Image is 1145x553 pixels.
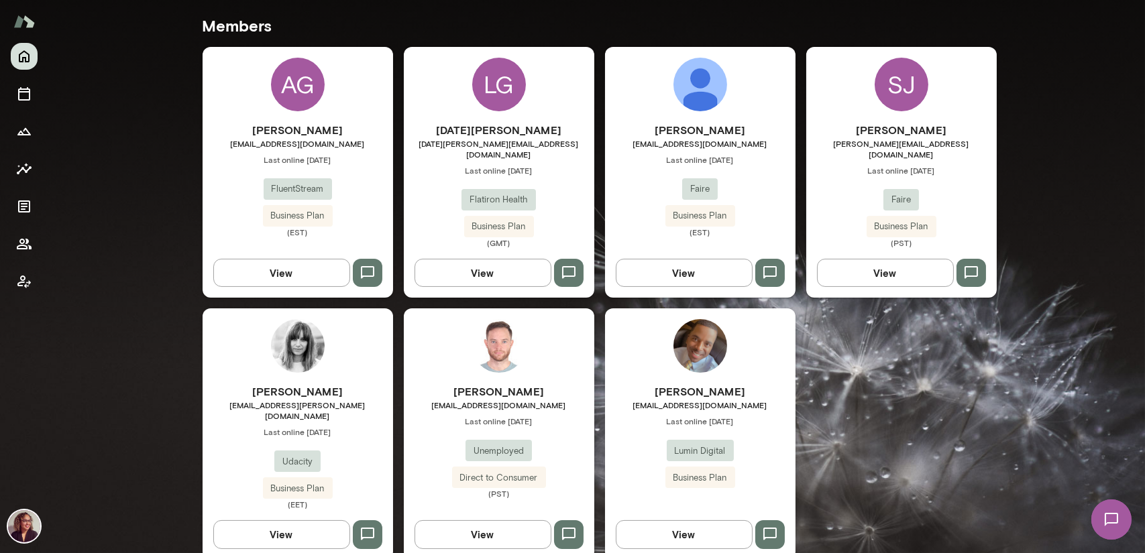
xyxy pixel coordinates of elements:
[806,122,997,138] h6: [PERSON_NAME]
[605,416,796,426] span: Last online [DATE]
[404,237,594,248] span: (GMT)
[667,444,734,458] span: Lumin Digital
[11,193,38,220] button: Documents
[404,165,594,176] span: Last online [DATE]
[665,209,735,223] span: Business Plan
[263,209,333,223] span: Business Plan
[806,138,997,160] span: [PERSON_NAME][EMAIL_ADDRESS][DOMAIN_NAME]
[817,259,954,287] button: View
[213,259,350,287] button: View
[203,400,393,421] span: [EMAIL_ADDRESS][PERSON_NAME][DOMAIN_NAME]
[404,400,594,410] span: [EMAIL_ADDRESS][DOMAIN_NAME]
[883,193,919,206] span: Faire
[264,182,332,196] span: FluentStream
[415,520,551,548] button: View
[875,58,928,111] div: SJ
[452,471,546,485] span: Direct to Consumer
[8,510,40,542] img: Safaa Khairalla
[605,138,796,149] span: [EMAIL_ADDRESS][DOMAIN_NAME]
[673,58,727,111] img: Ling Zeng
[203,383,393,400] h6: [PERSON_NAME]
[665,471,735,485] span: Business Plan
[806,237,997,248] span: (PST)
[673,319,727,373] img: Ricky Wray
[11,118,38,145] button: Growth Plan
[616,259,753,287] button: View
[203,154,393,165] span: Last online [DATE]
[472,319,526,373] img: Tomas Guevara
[11,43,38,70] button: Home
[13,9,35,34] img: Mento
[605,122,796,138] h6: [PERSON_NAME]
[466,444,532,458] span: Unemployed
[213,520,350,548] button: View
[464,220,534,233] span: Business Plan
[461,193,536,206] span: Flatiron Health
[203,15,997,36] h5: Members
[806,165,997,176] span: Last online [DATE]
[263,482,333,495] span: Business Plan
[605,154,796,165] span: Last online [DATE]
[203,227,393,237] span: (EST)
[616,520,753,548] button: View
[404,138,594,160] span: [DATE][PERSON_NAME][EMAIL_ADDRESS][DOMAIN_NAME]
[203,426,393,437] span: Last online [DATE]
[404,488,594,499] span: (PST)
[203,499,393,509] span: (EET)
[203,122,393,138] h6: [PERSON_NAME]
[203,138,393,149] span: [EMAIL_ADDRESS][DOMAIN_NAME]
[682,182,718,196] span: Faire
[11,268,38,295] button: Client app
[472,58,526,111] div: LG
[605,400,796,410] span: [EMAIL_ADDRESS][DOMAIN_NAME]
[605,227,796,237] span: (EST)
[11,231,38,257] button: Members
[605,383,796,400] h6: [PERSON_NAME]
[11,80,38,107] button: Sessions
[271,58,325,111] div: AG
[11,156,38,182] button: Insights
[404,383,594,400] h6: [PERSON_NAME]
[867,220,936,233] span: Business Plan
[415,259,551,287] button: View
[404,122,594,138] h6: [DATE][PERSON_NAME]
[271,319,325,373] img: Yasmine Nassar
[404,416,594,426] span: Last online [DATE]
[274,455,321,469] span: Udacity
